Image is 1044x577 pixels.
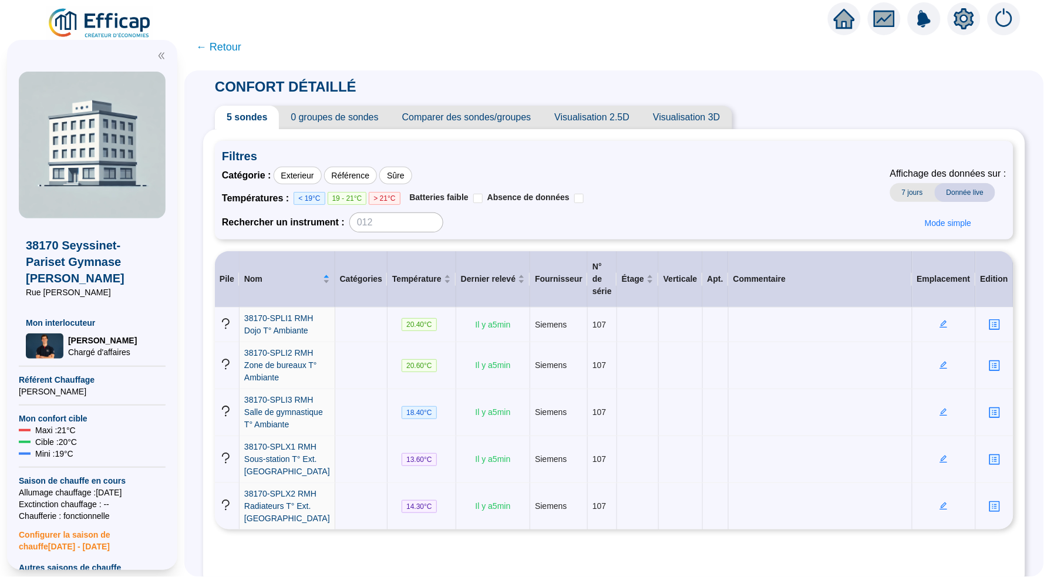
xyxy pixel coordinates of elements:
span: 107 [592,360,606,370]
span: 14.30 °C [402,500,437,513]
span: Batteries faible [410,193,469,202]
span: Maxi : 21 °C [35,424,76,436]
span: home [834,8,855,29]
span: 38170-SPLI2 RMH Zone de bureaux T° Ambiante [244,348,317,382]
th: Température [388,251,456,308]
th: Fournisseur [530,251,588,308]
span: question [220,358,232,370]
th: N° de série [588,251,617,308]
span: > 21°C [369,192,400,205]
span: Autres saisons de chauffe [19,562,166,573]
span: double-left [157,52,166,60]
span: fund [874,8,895,29]
span: Donnée live [935,183,995,202]
span: 7 jours [890,183,935,202]
img: alerts [908,2,941,35]
span: 107 [592,407,606,417]
span: 107 [592,501,606,511]
div: Exterieur [274,167,322,184]
span: Saison de chauffe en cours [19,475,166,487]
th: Apt. [703,251,729,308]
span: ← Retour [196,39,241,55]
span: Visualisation 2.5D [543,106,642,129]
span: [PERSON_NAME] [68,335,137,346]
span: Température [392,273,442,285]
a: 38170-SPLI1 RMH Dojo T° Ambiante [244,312,330,337]
span: Mon confort cible [19,413,166,424]
span: [PERSON_NAME] [19,386,166,397]
th: Nom [240,251,335,308]
span: 13.60 °C [402,453,437,466]
span: Nom [244,273,321,285]
span: 107 [592,454,606,464]
span: edit [939,361,948,369]
span: Rue [PERSON_NAME] [26,286,159,298]
span: Visualisation 3D [641,106,732,129]
span: Mon interlocuteur [26,317,159,329]
th: Edition [976,251,1013,308]
a: 38170-SPLX1 RMH Sous-station T° Ext. [GEOGRAPHIC_DATA] [244,441,330,478]
span: 0 groupes de sondes [279,106,390,129]
button: Mode simple [915,214,981,232]
span: Cible : 20 °C [35,436,77,448]
span: profile [989,360,1001,372]
span: Mode simple [925,217,971,230]
span: Il y a 5 min [476,501,511,511]
th: Emplacement [912,251,976,308]
span: profile [989,319,1001,330]
span: setting [954,8,975,29]
span: Températures : [222,191,294,205]
div: Sûre [379,167,412,184]
td: Siemens [530,436,588,483]
span: edit [939,502,948,510]
span: 38170-SPLX2 RMH Radiateurs T° Ext. [GEOGRAPHIC_DATA] [244,489,330,523]
a: 38170-SPLI2 RMH Zone de bureaux T° Ambiante [244,347,330,384]
span: profile [989,407,1001,419]
span: Absence de données [487,193,570,202]
span: Il y a 5 min [476,407,511,417]
span: CONFORT DÉTAILLÉ [203,79,368,95]
span: Chargé d'affaires [68,346,137,358]
span: Catégorie : [222,168,271,183]
input: 012 [349,212,443,232]
span: profile [989,454,1001,465]
span: edit [939,408,948,416]
th: Verticale [659,251,703,308]
img: efficap energie logo [47,7,153,40]
span: question [220,452,232,464]
td: Siemens [530,308,588,342]
span: profile [989,501,1001,512]
span: 38170-SPLX1 RMH Sous-station T° Ext. [GEOGRAPHIC_DATA] [244,442,330,476]
span: Affichage des données sur : [890,167,1006,181]
th: Catégories [335,251,388,308]
th: Dernier relevé [456,251,530,308]
span: 20.60 °C [402,359,437,372]
span: Chaufferie : fonctionnelle [19,510,166,522]
span: Dernier relevé [461,273,516,285]
span: question [220,499,232,511]
th: Étage [617,251,659,308]
span: Étage [622,273,644,285]
span: Il y a 5 min [476,454,511,464]
span: Il y a 5 min [476,360,511,370]
a: 38170-SPLX2 RMH Radiateurs T° Ext. [GEOGRAPHIC_DATA] [244,488,330,525]
th: Commentaire [729,251,912,308]
span: Filtres [222,148,1006,164]
span: 38170-SPLI3 RMH Salle de gymnastique T° Ambiante [244,395,323,429]
span: 19 - 21°C [328,192,367,205]
span: question [220,405,232,417]
span: 107 [592,320,606,329]
span: < 19°C [294,192,325,205]
span: Pile [220,274,234,284]
span: 18.40 °C [402,406,437,419]
span: 38170-SPLI1 RMH Dojo T° Ambiante [244,313,314,335]
span: 20.40 °C [402,318,437,331]
img: alerts [988,2,1021,35]
img: Chargé d'affaires [26,333,63,359]
span: question [220,318,232,330]
span: Rechercher un instrument : [222,215,345,230]
span: Il y a 5 min [476,320,511,329]
a: 38170-SPLI3 RMH Salle de gymnastique T° Ambiante [244,394,330,431]
div: Référence [324,167,378,184]
td: Siemens [530,389,588,436]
